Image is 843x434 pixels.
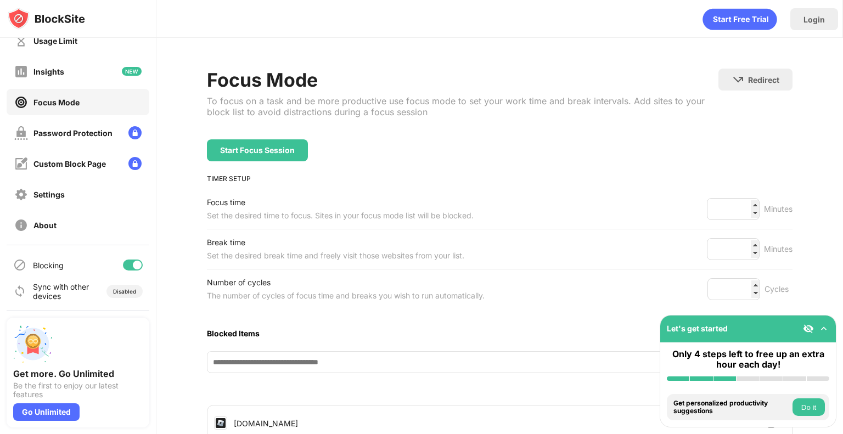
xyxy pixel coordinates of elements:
[207,236,464,249] div: Break time
[128,126,142,139] img: lock-menu.svg
[207,209,474,222] div: Set the desired time to focus. Sites in your focus mode list will be blocked.
[33,98,80,107] div: Focus Mode
[673,399,790,415] div: Get personalized productivity suggestions
[13,403,80,421] div: Go Unlimited
[702,8,777,30] div: animation
[13,324,53,364] img: push-unlimited.svg
[113,288,136,295] div: Disabled
[122,67,142,76] img: new-icon.svg
[207,289,485,302] div: The number of cycles of focus time and breaks you wish to run automatically.
[207,69,718,91] div: Focus Mode
[803,15,825,24] div: Login
[818,323,829,334] img: omni-setup-toggle.svg
[13,258,26,272] img: blocking-icon.svg
[33,282,89,301] div: Sync with other devices
[803,323,814,334] img: eye-not-visible.svg
[14,95,28,109] img: focus-on.svg
[14,126,28,140] img: password-protection-off.svg
[667,349,829,370] div: Only 4 steps left to free up an extra hour each day!
[13,381,143,399] div: Be the first to enjoy our latest features
[764,202,793,216] div: Minutes
[14,157,28,171] img: customize-block-page-off.svg
[14,34,28,48] img: time-usage-off.svg
[207,174,793,183] div: TIMER SETUP
[207,249,464,262] div: Set the desired break time and freely visit those websites from your list.
[13,285,26,298] img: sync-icon.svg
[14,218,28,232] img: about-off.svg
[748,75,779,84] div: Redirect
[33,67,64,76] div: Insights
[33,261,64,270] div: Blocking
[207,329,793,338] div: Blocked Items
[764,243,793,256] div: Minutes
[8,8,85,30] img: logo-blocksite.svg
[214,416,227,430] img: favicons
[13,368,143,379] div: Get more. Go Unlimited
[33,190,65,199] div: Settings
[220,146,295,155] div: Start Focus Session
[207,276,485,289] div: Number of cycles
[234,419,298,428] div: [DOMAIN_NAME]
[765,283,793,296] div: Cycles
[33,221,57,230] div: About
[207,196,474,209] div: Focus time
[793,398,825,416] button: Do it
[33,36,77,46] div: Usage Limit
[14,65,28,78] img: insights-off.svg
[667,324,728,333] div: Let's get started
[128,157,142,170] img: lock-menu.svg
[33,159,106,168] div: Custom Block Page
[207,95,718,117] div: To focus on a task and be more productive use focus mode to set your work time and break interval...
[14,188,28,201] img: settings-off.svg
[33,128,113,138] div: Password Protection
